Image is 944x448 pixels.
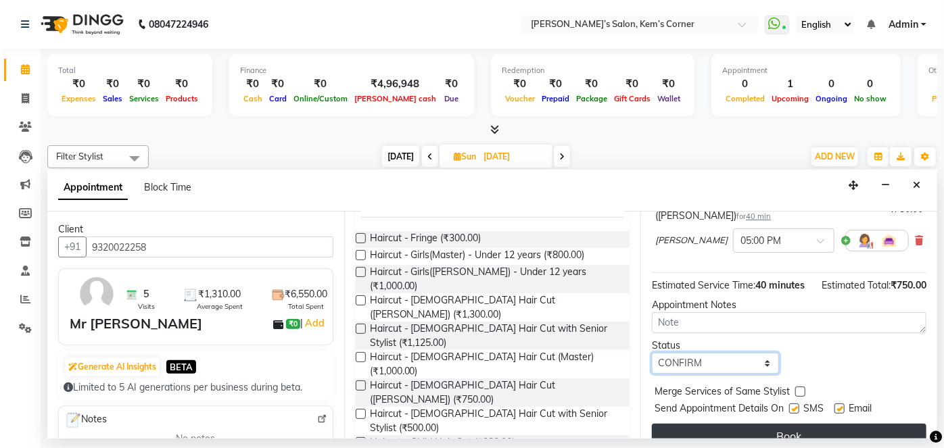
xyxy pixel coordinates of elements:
div: ₹0 [240,76,266,92]
div: ₹0 [611,76,654,92]
span: Block Time [144,181,191,193]
span: Cash [240,94,266,103]
span: | [300,315,327,331]
span: No show [851,94,890,103]
a: Add [303,315,327,331]
div: ₹0 [290,76,351,92]
span: ₹0 [286,319,300,330]
span: Haircut - Fringe (₹300.00) [370,231,481,248]
span: Average Spent [197,301,243,312]
span: Haircut - Girls([PERSON_NAME]) - Under 12 years (₹1,000.00) [370,265,619,293]
div: Client [58,222,333,237]
div: Total [58,65,202,76]
span: BETA [166,360,196,373]
div: ₹0 [99,76,126,92]
div: Appointment [722,65,890,76]
span: Expenses [58,94,99,103]
span: No notes [176,432,215,446]
span: Haircut - [DEMOGRAPHIC_DATA] Hair Cut (Master) (₹1,000.00) [370,350,619,378]
div: ₹0 [126,76,162,92]
span: 5 [143,287,149,301]
span: Notes [64,412,107,429]
div: 1 [768,76,812,92]
span: Ongoing [812,94,851,103]
span: Filter Stylist [56,151,103,161]
span: Voucher [502,94,538,103]
span: Haircut - [DEMOGRAPHIC_DATA] Hair Cut with Senior Stylist (₹1,125.00) [370,322,619,350]
img: Hairdresser.png [857,232,873,249]
span: Email [849,401,872,418]
div: ₹0 [440,76,463,92]
span: Gift Cards [611,94,654,103]
div: ₹0 [266,76,290,92]
div: ₹0 [538,76,573,92]
span: ₹1,310.00 [198,287,241,301]
span: Haircut - [DEMOGRAPHIC_DATA] Hair Cut with Senior Stylist (₹500.00) [370,407,619,435]
span: Package [573,94,611,103]
span: ₹6,550.00 [285,287,327,301]
span: Card [266,94,290,103]
img: logo [34,5,127,43]
span: Send Appointment Details On [655,401,784,418]
div: Appointment Notes [652,298,926,312]
button: Close [907,175,926,196]
span: Sales [99,94,126,103]
span: Estimated Total: [822,279,891,291]
span: Admin [889,18,918,32]
span: ADD NEW [815,151,855,161]
span: Haircut - [DEMOGRAPHIC_DATA] Hair Cut ([PERSON_NAME]) (₹1,300.00) [370,293,619,322]
input: 2025-09-21 [479,147,547,167]
span: Prepaid [538,94,573,103]
div: Finance [240,65,463,76]
div: ₹4,96,948 [351,76,440,92]
div: ₹0 [573,76,611,92]
button: +91 [58,237,87,257]
span: Haircut - [DEMOGRAPHIC_DATA] Hair Cut ([PERSON_NAME]) (₹750.00) [370,378,619,407]
img: Interior.png [881,232,897,249]
span: Completed [722,94,768,103]
span: Sun [450,151,479,161]
button: Book [652,424,926,448]
div: 0 [851,76,890,92]
button: ADD NEW [811,147,858,166]
span: Total Spent [288,301,324,312]
span: 40 min [746,211,771,221]
div: ₹0 [162,76,202,92]
div: Redemption [502,65,684,76]
span: Estimated Service Time: [652,279,755,291]
span: Services [126,94,162,103]
small: for [736,211,771,221]
span: Merge Services of Same Stylist [655,384,790,401]
span: Due [441,94,462,103]
span: Online/Custom [290,94,351,103]
b: 08047224946 [149,5,208,43]
div: Status [652,339,779,353]
div: ₹0 [58,76,99,92]
div: Limited to 5 AI generations per business during beta. [64,380,328,395]
button: Generate AI Insights [65,357,160,376]
img: avatar [77,274,116,314]
span: Upcoming [768,94,812,103]
div: 0 [812,76,851,92]
span: [PERSON_NAME] cash [351,94,440,103]
div: ₹0 [502,76,538,92]
div: 0 [722,76,768,92]
span: SMS [803,401,824,418]
div: ₹0 [654,76,684,92]
span: ₹750.00 [891,279,926,291]
span: [PERSON_NAME] [655,234,728,247]
span: 40 minutes [755,279,805,291]
div: Mr [PERSON_NAME] [70,314,202,334]
input: Search by Name/Mobile/Email/Code [86,237,333,257]
span: Products [162,94,202,103]
span: Haircut - Girls(Master) - Under 12 years (₹800.00) [370,248,585,265]
span: Appointment [58,176,128,200]
span: Visits [138,301,155,312]
span: Wallet [654,94,684,103]
span: [DATE] [382,146,419,167]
